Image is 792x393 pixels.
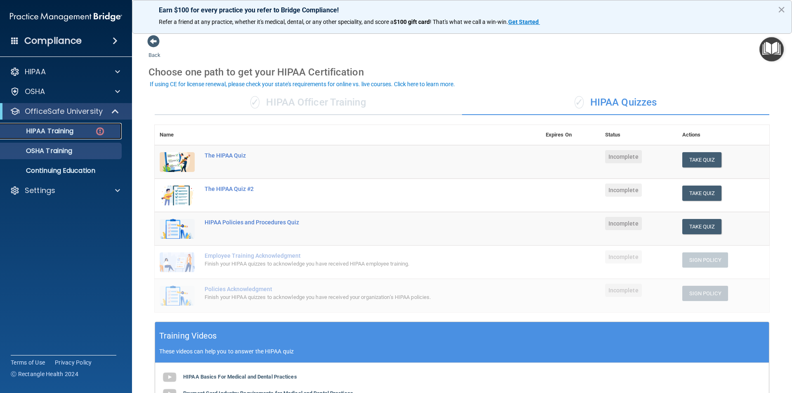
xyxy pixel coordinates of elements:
div: HIPAA Quizzes [462,90,769,115]
a: Get Started [508,19,540,25]
button: If using CE for license renewal, please check your state's requirements for online vs. live cours... [148,80,456,88]
th: Name [155,125,200,145]
span: Ⓒ Rectangle Health 2024 [11,370,78,378]
span: ✓ [250,96,259,108]
a: Back [148,42,160,58]
a: Terms of Use [11,358,45,367]
p: OfficeSafe University [25,106,103,116]
th: Actions [677,125,769,145]
div: HIPAA Officer Training [155,90,462,115]
button: Sign Policy [682,252,728,268]
button: Open Resource Center [759,37,784,61]
div: Employee Training Acknowledgment [205,252,500,259]
th: Expires On [541,125,600,145]
img: gray_youtube_icon.38fcd6cc.png [161,369,178,386]
p: HIPAA [25,67,46,77]
span: Incomplete [605,284,642,297]
button: Take Quiz [682,186,722,201]
span: Incomplete [605,150,642,163]
div: The HIPAA Quiz #2 [205,186,500,192]
div: The HIPAA Quiz [205,152,500,159]
button: Close [778,3,785,16]
p: OSHA Training [5,147,72,155]
a: OSHA [10,87,120,96]
strong: $100 gift card [394,19,430,25]
p: HIPAA Training [5,127,73,135]
h4: Compliance [24,35,82,47]
img: danger-circle.6113f641.png [95,126,105,136]
button: Take Quiz [682,152,722,167]
div: Finish your HIPAA quizzes to acknowledge you have received HIPAA employee training. [205,259,500,269]
th: Status [600,125,677,145]
button: Sign Policy [682,286,728,301]
h5: Training Videos [159,329,217,343]
p: Settings [25,186,55,195]
span: ! That's what we call a win-win. [430,19,508,25]
p: Continuing Education [5,167,118,175]
a: OfficeSafe University [10,106,120,116]
div: Finish your HIPAA quizzes to acknowledge you have received your organization’s HIPAA policies. [205,292,500,302]
span: Incomplete [605,184,642,197]
p: These videos can help you to answer the HIPAA quiz [159,348,765,355]
b: HIPAA Basics For Medical and Dental Practices [183,374,297,380]
div: If using CE for license renewal, please check your state's requirements for online vs. live cours... [150,81,455,87]
a: HIPAA [10,67,120,77]
span: Incomplete [605,217,642,230]
strong: Get Started [508,19,539,25]
button: Take Quiz [682,219,722,234]
img: PMB logo [10,9,122,25]
span: Incomplete [605,250,642,264]
a: Privacy Policy [55,358,92,367]
div: HIPAA Policies and Procedures Quiz [205,219,500,226]
p: OSHA [25,87,45,96]
p: Earn $100 for every practice you refer to Bridge Compliance! [159,6,765,14]
div: Choose one path to get your HIPAA Certification [148,60,775,84]
span: ✓ [575,96,584,108]
span: Refer a friend at any practice, whether it's medical, dental, or any other speciality, and score a [159,19,394,25]
div: Policies Acknowledgment [205,286,500,292]
a: Settings [10,186,120,195]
